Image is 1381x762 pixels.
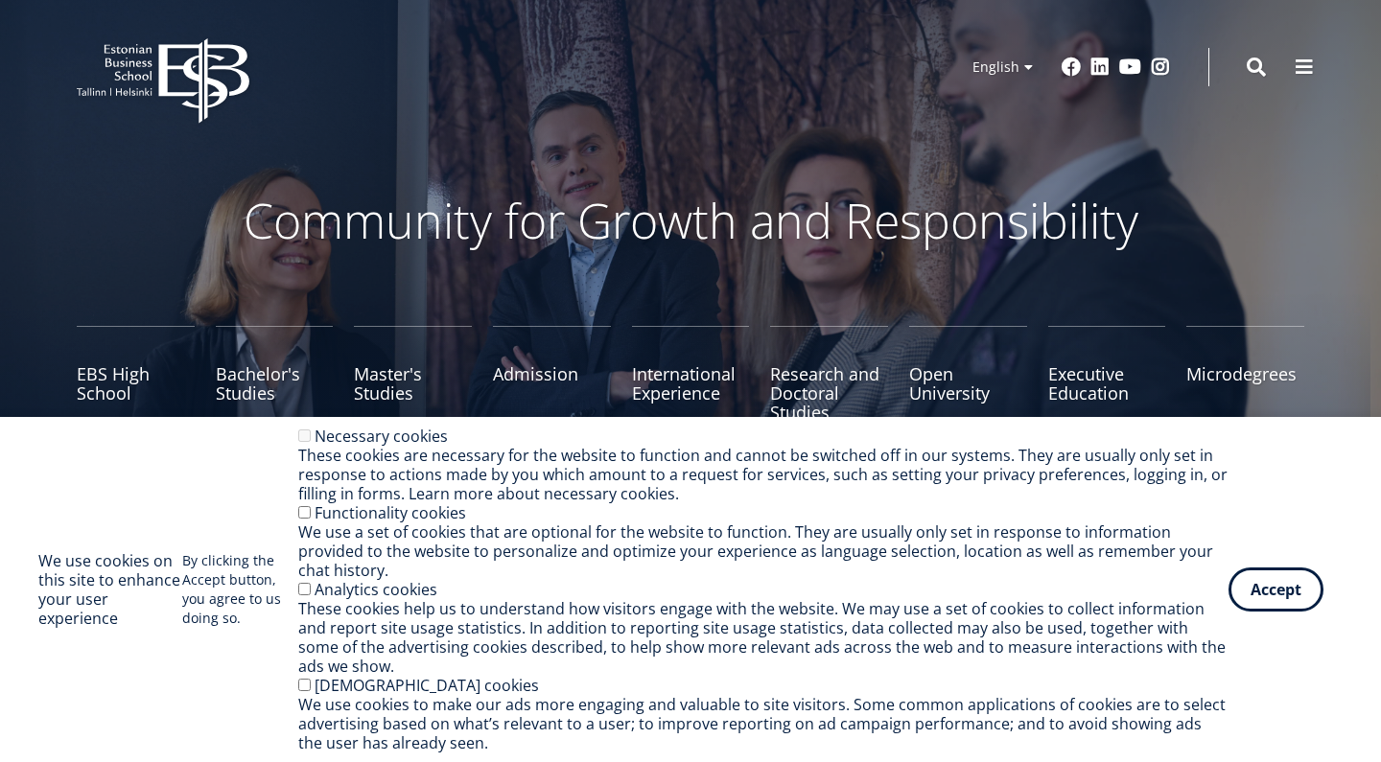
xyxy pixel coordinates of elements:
a: Bachelor's Studies [216,326,334,422]
a: Open University [909,326,1027,422]
div: These cookies help us to understand how visitors engage with the website. We may use a set of coo... [298,599,1229,676]
a: Youtube [1119,58,1141,77]
p: Community for Growth and Responsibility [182,192,1199,249]
p: By clicking the Accept button, you agree to us doing so. [182,551,299,628]
a: Admission [493,326,611,422]
label: Analytics cookies [315,579,437,600]
button: Accept [1229,567,1323,612]
a: Executive Education [1048,326,1166,422]
div: These cookies are necessary for the website to function and cannot be switched off in our systems... [298,446,1229,503]
a: EBS High School [77,326,195,422]
a: Master's Studies [354,326,472,422]
div: We use cookies to make our ads more engaging and valuable to site visitors. Some common applicati... [298,695,1229,752]
a: International Experience [632,326,750,422]
label: [DEMOGRAPHIC_DATA] cookies [315,675,539,696]
label: Functionality cookies [315,502,466,523]
label: Necessary cookies [315,426,448,447]
a: Facebook [1062,58,1081,77]
a: Linkedin [1090,58,1110,77]
div: We use a set of cookies that are optional for the website to function. They are usually only set ... [298,522,1229,580]
a: Microdegrees [1186,326,1304,422]
a: Research and Doctoral Studies [770,326,888,422]
a: Instagram [1151,58,1170,77]
h2: We use cookies on this site to enhance your user experience [38,551,182,628]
